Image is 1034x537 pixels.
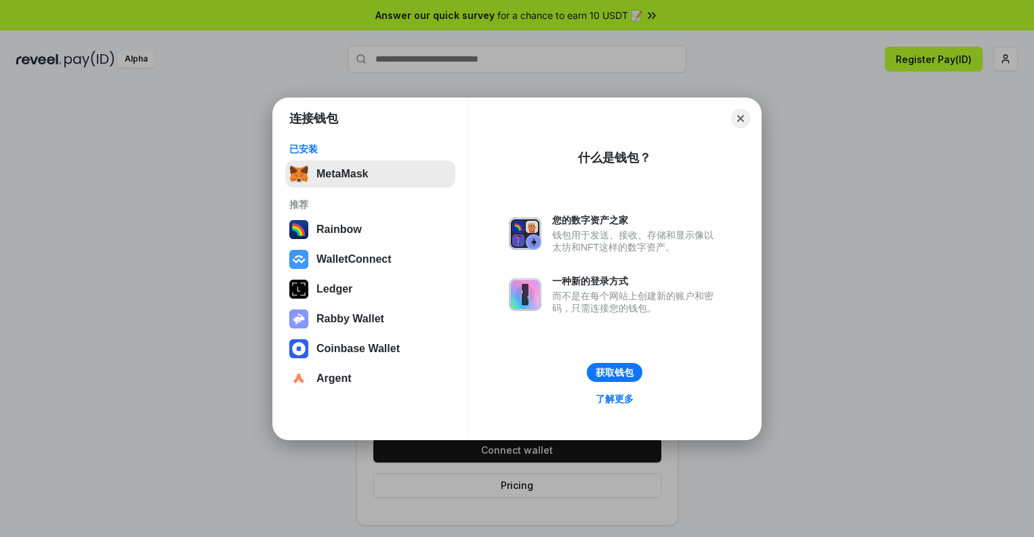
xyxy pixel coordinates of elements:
button: Rabby Wallet [285,305,455,332]
button: Coinbase Wallet [285,335,455,362]
img: svg+xml,%3Csvg%20xmlns%3D%22http%3A%2F%2Fwww.w3.org%2F2000%2Fsvg%22%20fill%3D%22none%22%20viewBox... [509,278,541,311]
button: 获取钱包 [587,363,642,382]
button: Ledger [285,276,455,303]
button: Close [731,109,750,128]
div: Rainbow [316,223,362,236]
div: 了解更多 [596,393,634,405]
div: 一种新的登录方式 [552,275,720,287]
div: WalletConnect [316,253,392,265]
button: WalletConnect [285,246,455,273]
div: 钱包用于发送、接收、存储和显示像以太坊和NFT这样的数字资产。 [552,229,720,253]
div: Argent [316,372,352,385]
a: 了解更多 [587,390,642,408]
div: Coinbase Wallet [316,343,400,355]
img: svg+xml,%3Csvg%20xmlns%3D%22http%3A%2F%2Fwww.w3.org%2F2000%2Fsvg%22%20fill%3D%22none%22%20viewBox... [289,309,308,328]
div: 您的数字资产之家 [552,214,720,226]
img: svg+xml,%3Csvg%20fill%3D%22none%22%20height%3D%2233%22%20viewBox%3D%220%200%2035%2033%22%20width%... [289,165,308,184]
button: MetaMask [285,160,455,188]
button: Argent [285,365,455,392]
img: svg+xml,%3Csvg%20xmlns%3D%22http%3A%2F%2Fwww.w3.org%2F2000%2Fsvg%22%20width%3D%2228%22%20height%3... [289,280,308,299]
div: 而不是在每个网站上创建新的账户和密码，只需连接您的钱包。 [552,290,720,314]
div: 获取钱包 [596,366,634,379]
div: Ledger [316,283,352,295]
div: 已安装 [289,143,451,155]
img: svg+xml,%3Csvg%20width%3D%22120%22%20height%3D%22120%22%20viewBox%3D%220%200%20120%20120%22%20fil... [289,220,308,239]
div: MetaMask [316,168,368,180]
div: 推荐 [289,198,451,211]
img: svg+xml,%3Csvg%20xmlns%3D%22http%3A%2F%2Fwww.w3.org%2F2000%2Fsvg%22%20fill%3D%22none%22%20viewBox... [509,217,541,250]
h1: 连接钱包 [289,110,338,127]
img: svg+xml,%3Csvg%20width%3D%2228%22%20height%3D%2228%22%20viewBox%3D%220%200%2028%2028%22%20fill%3D... [289,369,308,388]
img: svg+xml,%3Csvg%20width%3D%2228%22%20height%3D%2228%22%20viewBox%3D%220%200%2028%2028%22%20fill%3D... [289,339,308,358]
img: svg+xml,%3Csvg%20width%3D%2228%22%20height%3D%2228%22%20viewBox%3D%220%200%2028%2028%22%20fill%3D... [289,250,308,269]
button: Rainbow [285,216,455,243]
div: Rabby Wallet [316,313,384,325]
div: 什么是钱包？ [578,150,651,166]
